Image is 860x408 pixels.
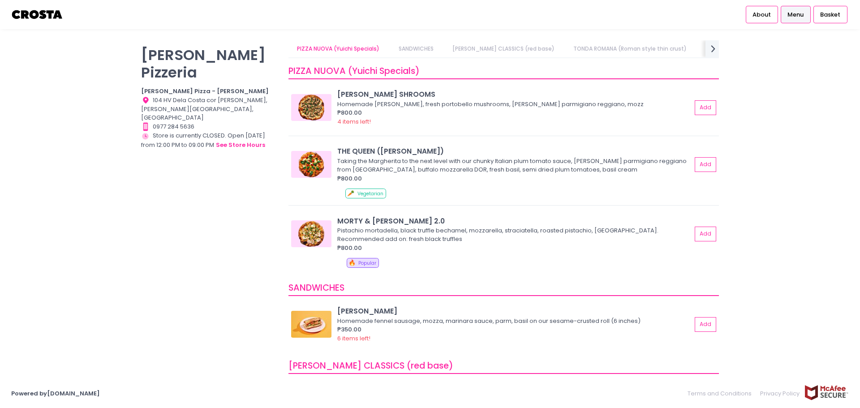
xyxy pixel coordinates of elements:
div: ₱800.00 [337,108,692,117]
div: Pistachio mortadella, black truffle bechamel, mozzarella, straciatella, roasted pistachio, [GEOGR... [337,226,689,244]
div: [PERSON_NAME] SHROOMS [337,89,692,99]
img: THE QUEEN (Margherita) [291,151,331,178]
button: Add [695,317,716,332]
span: SANDWICHES [288,282,344,294]
a: TONDA ROMANA (Roman style thin crust) [565,40,696,57]
b: [PERSON_NAME] Pizza - [PERSON_NAME] [141,87,269,95]
a: Privacy Policy [756,385,804,402]
div: [PERSON_NAME] [337,306,692,316]
div: Homemade fennel sausage, mozza, marinara sauce, parm, basil on our sesame-crusted roll (6 inches) [337,317,689,326]
button: see store hours [215,140,266,150]
span: PIZZA NUOVA (Yuichi Specials) [288,65,420,77]
div: ₱800.00 [337,244,692,253]
p: [PERSON_NAME] Pizzeria [141,46,277,81]
span: Menu [787,10,804,19]
a: Powered by[DOMAIN_NAME] [11,389,100,398]
div: ₱350.00 [337,325,692,334]
span: Basket [820,10,840,19]
span: Popular [358,260,376,266]
div: 0977 284 5636 [141,122,277,131]
div: ₱800.00 [337,174,692,183]
a: PIZZA NUOVA (Yuichi Specials) [288,40,388,57]
img: SALCICCIA SHROOMS [291,94,331,121]
a: Terms and Conditions [688,385,756,402]
span: 🔥 [348,258,356,267]
div: Store is currently CLOSED. Open [DATE] from 12:00 PM to 09:00 PM [141,131,277,150]
img: HOAGIE ROLL [291,311,331,338]
span: 🥕 [347,189,354,198]
button: Add [695,157,716,172]
span: [PERSON_NAME] CLASSICS (red base) [288,360,453,372]
div: MORTY & [PERSON_NAME] 2.0 [337,216,692,226]
a: SANDWICHES [390,40,442,57]
a: [PERSON_NAME] CLASSICS (red base) [443,40,563,57]
button: Add [695,100,716,115]
div: THE QUEEN ([PERSON_NAME]) [337,146,692,156]
a: About [746,6,778,23]
div: Homemade [PERSON_NAME], fresh portobello mushrooms, [PERSON_NAME] parmigiano reggiano, mozz [337,100,689,109]
span: Vegetarian [357,190,383,197]
div: Taking the Margherita to the next level with our chunky Italian plum tomato sauce, [PERSON_NAME] ... [337,157,689,174]
span: About [752,10,771,19]
span: 4 items left! [337,117,371,126]
div: 104 HV Dela Costa cor [PERSON_NAME], [PERSON_NAME][GEOGRAPHIC_DATA], [GEOGRAPHIC_DATA] [141,96,277,122]
img: mcafee-secure [804,385,849,400]
a: Vegan Pizza [697,40,748,57]
img: MORTY & ELLA 2.0 [291,220,331,247]
img: logo [11,7,64,22]
button: Add [695,227,716,241]
a: Menu [781,6,811,23]
span: 6 items left! [337,334,370,343]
